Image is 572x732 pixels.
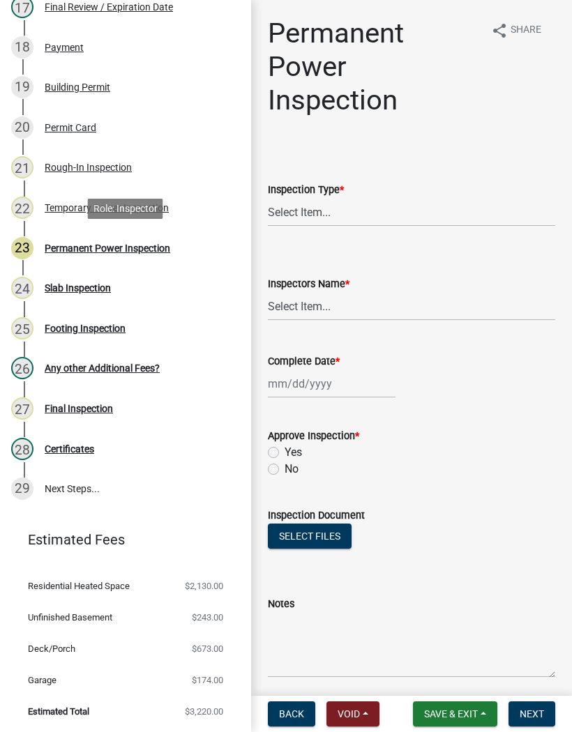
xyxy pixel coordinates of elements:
div: 23 [11,237,33,259]
label: No [285,461,299,478]
label: Inspection Document [268,511,365,521]
button: Void [326,701,379,726]
div: Footing Inspection [45,323,126,333]
div: 18 [11,36,33,59]
span: Save & Exit [424,708,478,719]
span: $243.00 [192,613,223,622]
div: 25 [11,317,33,340]
div: Slab Inspection [45,283,111,293]
div: 19 [11,76,33,98]
div: Final Inspection [45,404,113,413]
span: Next [520,708,544,719]
a: Estimated Fees [11,526,229,554]
button: Save & Exit [413,701,497,726]
span: Share [511,22,541,39]
span: Void [338,708,360,719]
div: 29 [11,478,33,500]
span: Back [279,708,304,719]
button: shareShare [480,17,552,44]
div: Certificates [45,444,94,454]
span: Estimated Total [28,707,89,716]
div: 26 [11,357,33,379]
label: Notes [268,600,294,609]
div: Building Permit [45,82,110,92]
label: Yes [285,444,302,461]
div: 21 [11,156,33,178]
div: Temporary Power Inspection [45,203,169,213]
input: mm/dd/yyyy [268,369,396,398]
span: $673.00 [192,644,223,653]
div: Any other Additional Fees? [45,363,160,373]
h1: Permanent Power Inspection [268,17,480,117]
span: Residential Heated Space [28,581,130,590]
label: Approve Inspection [268,432,359,441]
span: Deck/Porch [28,644,75,653]
i: share [491,22,508,39]
button: Next [509,701,555,726]
div: Permanent Power Inspection [45,243,170,253]
label: Complete Date [268,357,340,367]
button: Back [268,701,315,726]
span: $2,130.00 [185,581,223,590]
span: Garage [28,676,57,685]
div: 22 [11,197,33,219]
label: Inspection Type [268,185,344,195]
div: Role: Inspector [88,199,163,219]
div: Permit Card [45,123,96,132]
span: $3,220.00 [185,707,223,716]
span: Unfinished Basement [28,613,112,622]
div: Final Review / Expiration Date [45,2,173,12]
div: 20 [11,116,33,139]
div: 27 [11,397,33,420]
div: 24 [11,277,33,299]
div: 28 [11,438,33,460]
span: $174.00 [192,676,223,685]
div: Rough-In Inspection [45,162,132,172]
label: Inspectors Name [268,280,349,289]
div: Payment [45,43,84,52]
button: Select files [268,524,352,549]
